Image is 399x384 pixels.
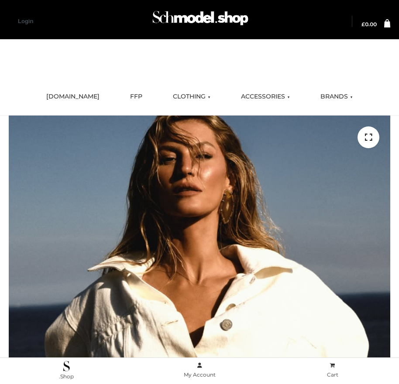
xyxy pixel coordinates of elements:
a: Cart [266,360,399,380]
a: My Account [133,360,266,380]
a: BRANDS [314,87,359,106]
a: Login [18,18,33,24]
a: ACCESSORIES [234,87,296,106]
a: FFP [124,87,149,106]
span: £ [361,21,365,27]
a: CLOTHING [166,87,217,106]
a: £0.00 [361,22,377,27]
span: My Account [184,371,216,378]
span: Cart [327,371,338,378]
span: .Shop [59,373,74,380]
a: Schmodel Admin 964 [148,7,251,36]
img: Schmodel Admin 964 [150,5,251,36]
a: [DOMAIN_NAME] [40,87,106,106]
img: .Shop [63,361,70,371]
bdi: 0.00 [361,21,377,27]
